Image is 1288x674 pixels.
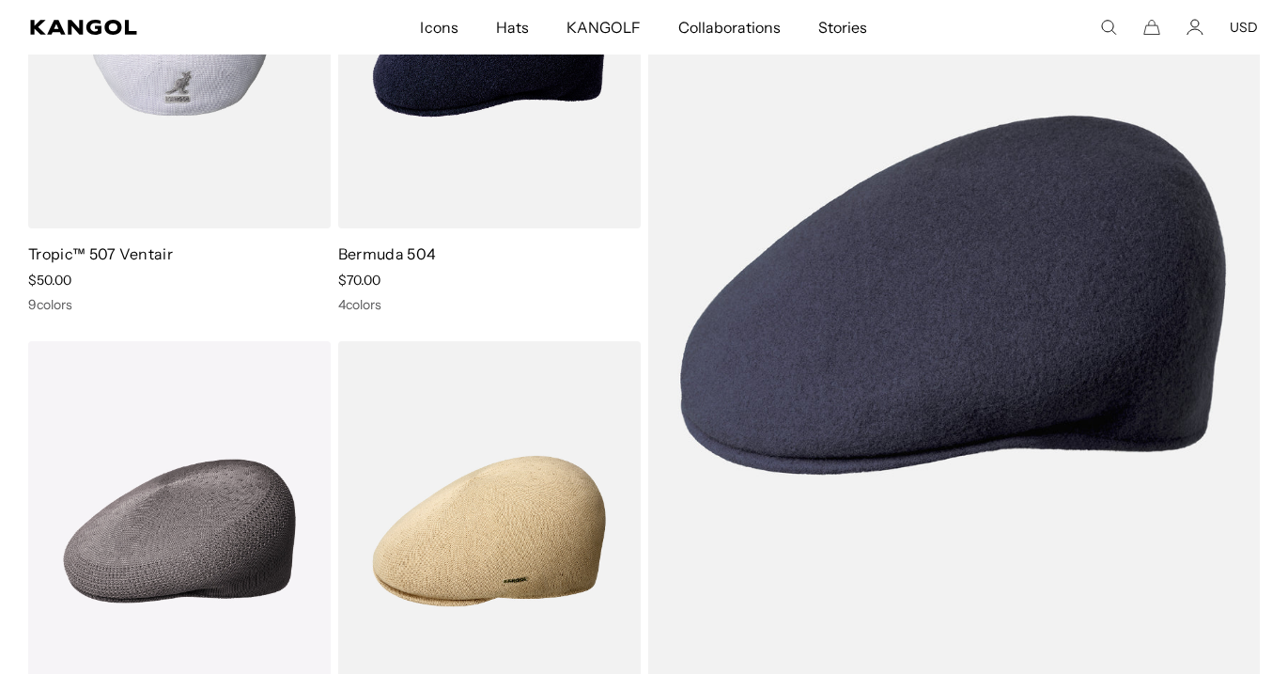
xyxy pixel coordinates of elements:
[28,272,71,289] span: $50.00
[30,20,278,35] a: Kangol
[338,272,380,289] span: $70.00
[338,296,641,313] div: 4 colors
[28,244,173,263] a: Tropic™ 507 Ventair
[1100,19,1117,36] summary: Search here
[338,244,437,263] a: Bermuda 504
[1187,19,1203,36] a: Account
[1230,19,1258,36] button: USD
[1143,19,1160,36] button: Cart
[28,296,331,313] div: 9 colors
